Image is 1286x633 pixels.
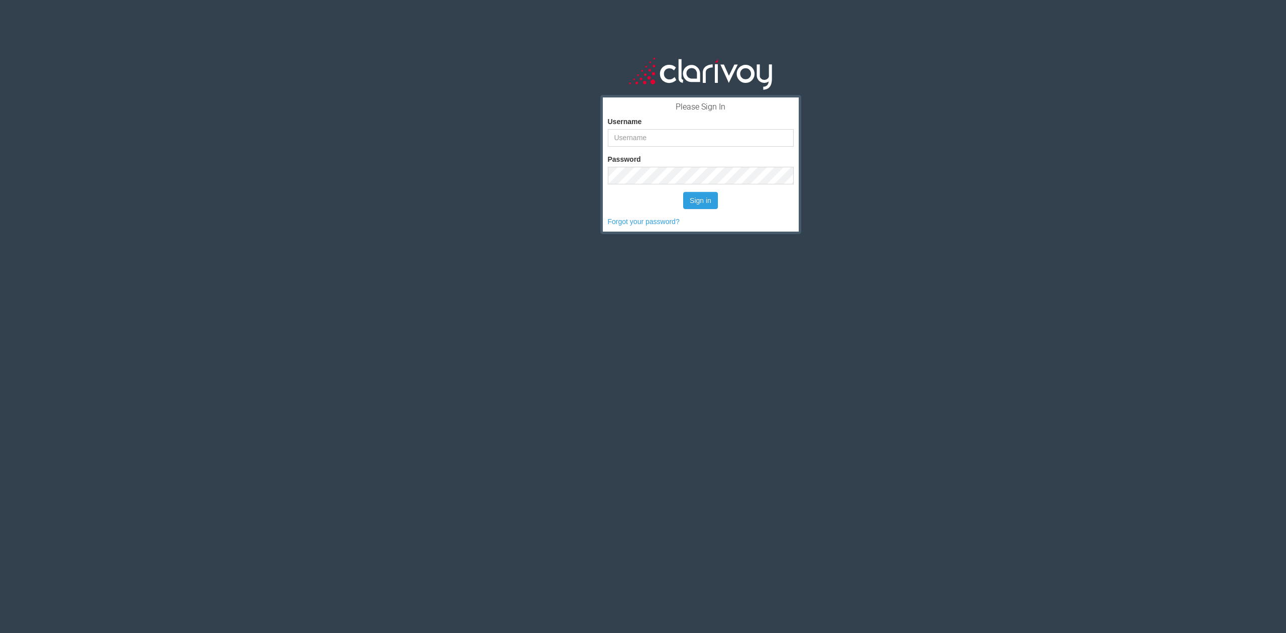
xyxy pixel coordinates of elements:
[629,55,772,91] img: clarivoy_whitetext_transbg.svg
[683,192,718,209] button: Sign in
[608,154,641,164] label: Password
[608,129,794,147] input: Username
[608,117,642,127] label: Username
[608,102,794,112] h3: Please Sign In
[608,218,680,226] a: Forgot your password?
